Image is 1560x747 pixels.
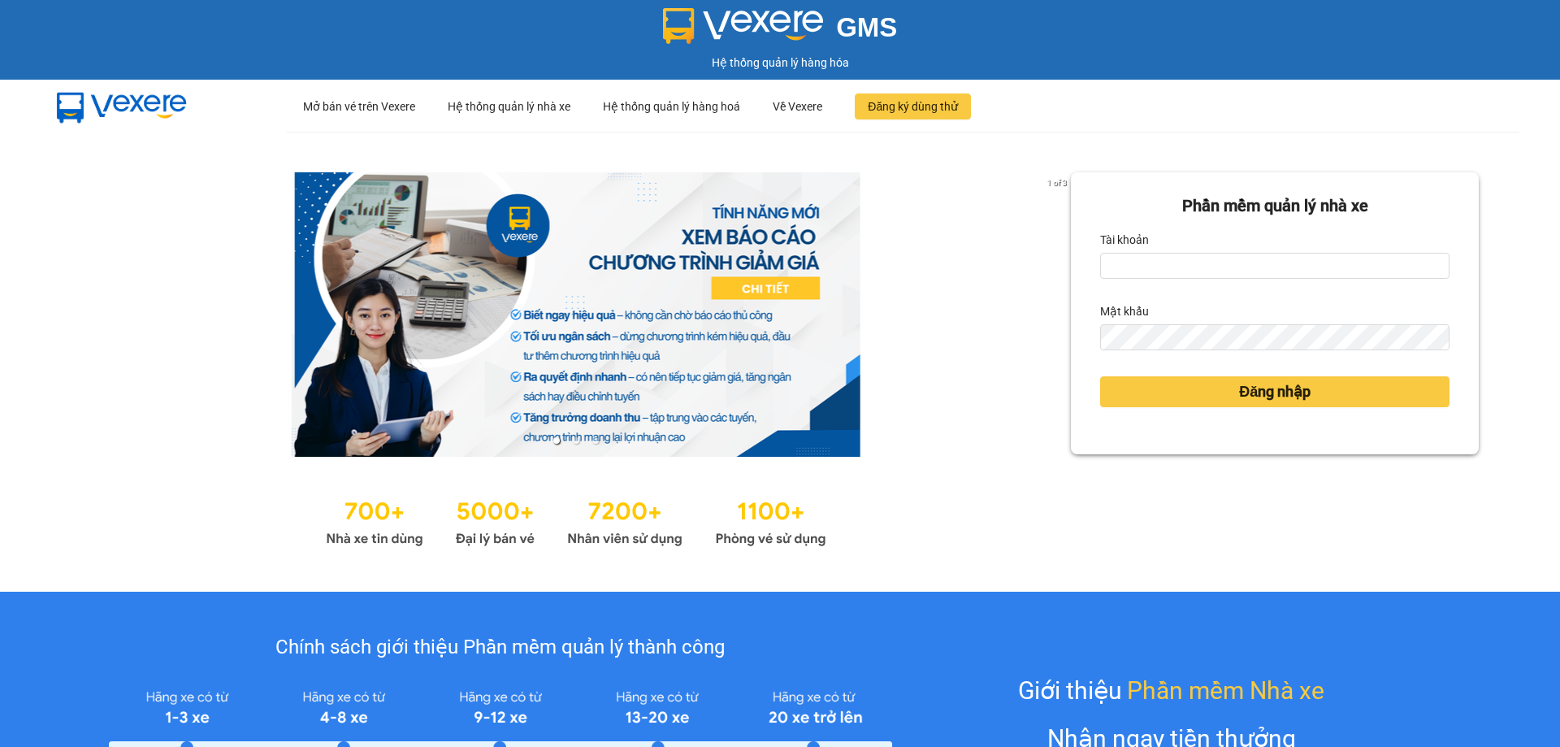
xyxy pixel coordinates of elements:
[1100,193,1449,219] div: Phần mềm quản lý nhà xe
[663,24,898,37] a: GMS
[4,54,1556,72] div: Hệ thống quản lý hàng hóa
[573,437,579,444] li: slide item 2
[303,80,415,132] div: Mở bán vé trên Vexere
[663,8,824,44] img: logo 2
[1100,253,1449,279] input: Tài khoản
[836,12,897,42] span: GMS
[773,80,822,132] div: Về Vexere
[1042,172,1071,193] p: 1 of 3
[1127,671,1324,710] span: Phần mềm Nhà xe
[1100,227,1149,253] label: Tài khoản
[868,98,958,115] span: Đăng ký dùng thử
[855,93,971,119] button: Đăng ký dùng thử
[81,172,104,457] button: previous slide / item
[1018,671,1324,710] div: Giới thiệu
[1100,324,1449,350] input: Mật khẩu
[448,80,570,132] div: Hệ thống quản lý nhà xe
[326,489,826,551] img: Statistics.png
[1239,380,1311,403] span: Đăng nhập
[1100,298,1149,324] label: Mật khẩu
[592,437,599,444] li: slide item 3
[41,80,203,133] img: mbUUG5Q.png
[1048,172,1071,457] button: next slide / item
[1100,376,1449,407] button: Đăng nhập
[109,632,891,663] div: Chính sách giới thiệu Phần mềm quản lý thành công
[553,437,560,444] li: slide item 1
[603,80,740,132] div: Hệ thống quản lý hàng hoá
